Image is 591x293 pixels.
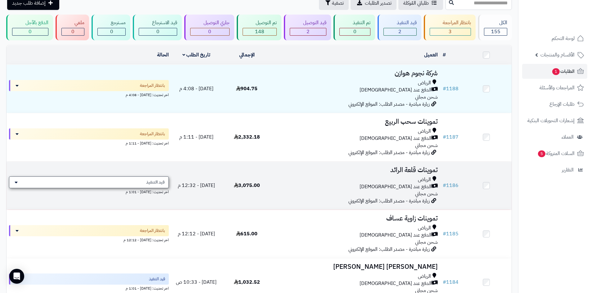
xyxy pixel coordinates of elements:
[176,278,217,286] span: [DATE] - 10:33 ص
[239,51,255,59] a: الإجمالي
[430,28,471,35] div: 3
[443,51,446,59] a: #
[383,19,417,26] div: قيد التنفيذ
[443,230,459,238] a: #1185
[140,228,165,234] span: بانتظار المراجعة
[415,93,438,101] span: شحن مجاني
[236,85,257,92] span: 904.75
[332,15,376,40] a: تم التنفيذ 0
[540,83,575,92] span: المراجعات والأسئلة
[522,113,587,128] a: إشعارات التحويلات البنكية
[149,276,165,282] span: قيد التنفيذ
[243,19,277,26] div: تم التوصيل
[443,182,459,189] a: #1186
[179,133,213,141] span: [DATE] - 1:11 م
[9,269,24,284] div: Open Intercom Messenger
[430,19,471,26] div: بانتظار المراجعة
[9,236,169,243] div: اخر تحديث: [DATE] - 12:12 م
[522,162,587,177] a: التقارير
[484,19,507,26] div: الكل
[97,19,126,26] div: مسترجع
[522,130,587,144] a: العملاء
[418,273,431,280] span: الرياض
[522,64,587,79] a: الطلبات1
[255,28,264,35] span: 148
[360,232,432,239] span: الدفع عند [DEMOGRAPHIC_DATA]
[9,91,169,98] div: اخر تحديث: [DATE] - 4:08 م
[29,28,32,35] span: 0
[275,263,438,270] h3: [PERSON_NAME] [PERSON_NAME]
[348,246,430,253] span: زيارة مباشرة - مصدر الطلب: الموقع الإلكتروني
[477,15,513,40] a: الكل155
[290,19,326,26] div: قيد التوصيل
[275,215,438,222] h3: تموينات زاوية عساف
[234,278,260,286] span: 1,032.52
[132,15,183,40] a: قيد الاسترجاع 0
[443,85,446,92] span: #
[348,100,430,108] span: زيارة مباشرة - مصدر الطلب: الموقع الإلكتروني
[110,28,113,35] span: 0
[418,79,431,87] span: الرياض
[522,146,587,161] a: السلات المتروكة5
[443,182,446,189] span: #
[9,140,169,146] div: اخر تحديث: [DATE] - 1:11 م
[562,133,574,141] span: العملاء
[360,135,432,142] span: الدفع عند [DEMOGRAPHIC_DATA]
[376,15,423,40] a: قيد التنفيذ 2
[418,128,431,135] span: الرياض
[236,230,257,238] span: 615.00
[157,51,169,59] a: الحالة
[522,31,587,46] a: لوحة التحكم
[423,15,477,40] a: بانتظار المراجعة 3
[415,190,438,198] span: شحن مجاني
[415,142,438,149] span: شحن مجاني
[12,19,48,26] div: الدفع بالآجل
[443,133,459,141] a: #1187
[348,197,430,205] span: زيارة مباشرة - مصدر الطلب: الموقع الإلكتروني
[140,82,165,89] span: بانتظار المراجعة
[9,285,169,291] div: اخر تحديث: [DATE] - 1:01 م
[424,51,438,59] a: العميل
[62,28,84,35] div: 0
[384,28,416,35] div: 2
[275,70,438,77] h3: شركة نجوم هوازن
[443,278,459,286] a: #1184
[348,149,430,156] span: زيارة مباشرة - مصدر الطلب: الموقع الإلكتروني
[491,28,500,35] span: 155
[71,28,74,35] span: 0
[234,133,260,141] span: 2,332.18
[190,19,230,26] div: جاري التوصيل
[527,116,575,125] span: إشعارات التحويلات البنكية
[522,80,587,95] a: المراجعات والأسئلة
[98,28,125,35] div: 0
[552,67,575,76] span: الطلبات
[537,149,575,158] span: السلات المتروكة
[552,34,575,43] span: لوحة التحكم
[443,85,459,92] a: #1188
[146,179,165,185] span: قيد التنفيذ
[182,51,211,59] a: تاريخ الطلب
[443,230,446,238] span: #
[275,118,438,125] h3: تموينات سحب الربيع
[540,51,575,59] span: الأقسام والمنتجات
[243,28,277,35] div: 148
[415,238,438,246] span: شحن مجاني
[449,28,452,35] span: 3
[54,15,91,40] a: ملغي 0
[140,131,165,137] span: بانتظار المراجعة
[360,87,432,94] span: الدفع عند [DEMOGRAPHIC_DATA]
[208,28,211,35] span: 0
[360,183,432,190] span: الدفع عند [DEMOGRAPHIC_DATA]
[139,28,177,35] div: 0
[12,28,48,35] div: 0
[290,28,326,35] div: 2
[549,100,575,109] span: طلبات الإرجاع
[538,150,545,157] span: 5
[418,224,431,232] span: الرياض
[398,28,401,35] span: 2
[283,15,332,40] a: قيد التوصيل 2
[549,15,585,28] img: logo-2.png
[307,28,310,35] span: 2
[234,182,260,189] span: 3,075.00
[275,166,438,174] h3: تموينات قلعة الرائد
